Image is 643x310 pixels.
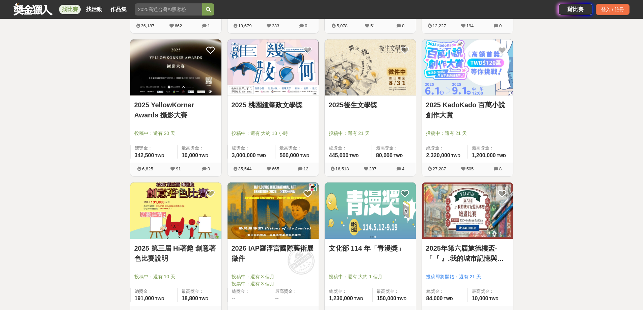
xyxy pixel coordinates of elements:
span: -- [275,295,279,301]
span: 1,200,000 [472,152,496,158]
span: 投稿中：還有 10 天 [134,273,217,280]
span: 投稿中：還有 20 天 [134,130,217,137]
span: 最高獎金： [182,288,217,295]
span: 投稿中：還有 21 天 [329,130,412,137]
span: 19,679 [238,23,252,28]
img: Cover Image [422,39,513,96]
span: 91 [176,166,181,171]
img: Cover Image [130,39,221,96]
span: 總獎金： [426,145,463,151]
span: 4 [402,166,404,171]
span: 投稿中：還有 大約 13 小時 [232,130,315,137]
span: 投票中：還有 3 個月 [232,280,315,287]
span: 12,227 [433,23,446,28]
a: 辦比賽 [559,4,592,15]
span: 總獎金： [232,288,267,295]
span: 總獎金： [232,145,271,151]
a: 作品集 [108,5,129,14]
a: 2025年第六届施德樓盃-「『 』.我的城市記憶與鄉愁」繪畫比賽 [426,243,509,263]
span: TWD [199,153,208,158]
span: TWD [451,153,460,158]
span: 總獎金： [135,145,173,151]
a: 文化部 114 年「青漫獎」 [329,243,412,253]
span: 500,000 [279,152,299,158]
span: 51 [370,23,375,28]
a: 找活動 [83,5,105,14]
span: 最高獎金： [275,288,315,295]
span: 150,000 [377,295,396,301]
span: 505 [466,166,474,171]
span: 445,000 [329,152,349,158]
span: 最高獎金： [279,145,314,151]
span: 最高獎金： [472,145,509,151]
span: 投稿中：還有 21 天 [426,130,509,137]
span: 總獎金： [135,288,173,295]
img: Cover Image [227,182,319,239]
img: Cover Image [325,182,416,239]
span: 8 [499,166,502,171]
span: 80,000 [376,152,393,158]
img: Cover Image [325,39,416,96]
a: 2025 KadoKado 百萬小說創作大賞 [426,100,509,120]
a: 2025 第三屆 Hi著趣 創意著色比賽說明 [134,243,217,263]
span: 總獎金： [426,288,463,295]
a: 2025 YellowKorner Awards 攝影大賽 [134,100,217,120]
span: 最高獎金： [376,145,412,151]
span: 18,800 [182,295,198,301]
span: TWD [300,153,309,158]
span: 662 [175,23,182,28]
span: TWD [497,153,506,158]
img: Cover Image [130,182,221,239]
span: 10,000 [182,152,198,158]
span: TWD [199,297,208,301]
span: 35,544 [238,166,252,171]
span: 287 [369,166,377,171]
span: 333 [272,23,279,28]
span: 最高獎金： [472,288,509,295]
span: TWD [394,153,403,158]
img: Cover Image [227,39,319,96]
span: 0 [499,23,502,28]
span: 1,230,000 [329,295,353,301]
span: 342,500 [135,152,154,158]
span: 0 [305,23,307,28]
span: 194 [466,23,474,28]
span: 0 [208,166,210,171]
input: 2025高通台灣AI黑客松 [135,3,202,16]
span: 1 [208,23,210,28]
span: TWD [257,153,266,158]
span: 總獎金： [329,145,368,151]
span: 3,000,000 [232,152,256,158]
span: 投稿中：還有 大約 1 個月 [329,273,412,280]
span: TWD [155,153,164,158]
span: TWD [397,297,406,301]
span: -- [232,295,236,301]
div: 登入 / 註冊 [596,4,629,15]
a: 找比賽 [59,5,81,14]
span: 最高獎金： [377,288,411,295]
span: 10,000 [472,295,488,301]
span: 投稿中：還有 3 個月 [232,273,315,280]
span: 16,518 [336,166,349,171]
span: 27,287 [433,166,446,171]
span: 投稿即將開始：還有 21 天 [426,273,509,280]
span: 0 [402,23,404,28]
span: TWD [444,297,453,301]
span: 最高獎金： [182,145,217,151]
img: Cover Image [422,182,513,239]
span: TWD [354,297,363,301]
span: 6,825 [142,166,153,171]
span: TWD [489,297,498,301]
span: TWD [155,297,164,301]
a: 2025 桃園鍾肇政文學獎 [232,100,315,110]
span: 191,000 [135,295,154,301]
span: 12 [303,166,308,171]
